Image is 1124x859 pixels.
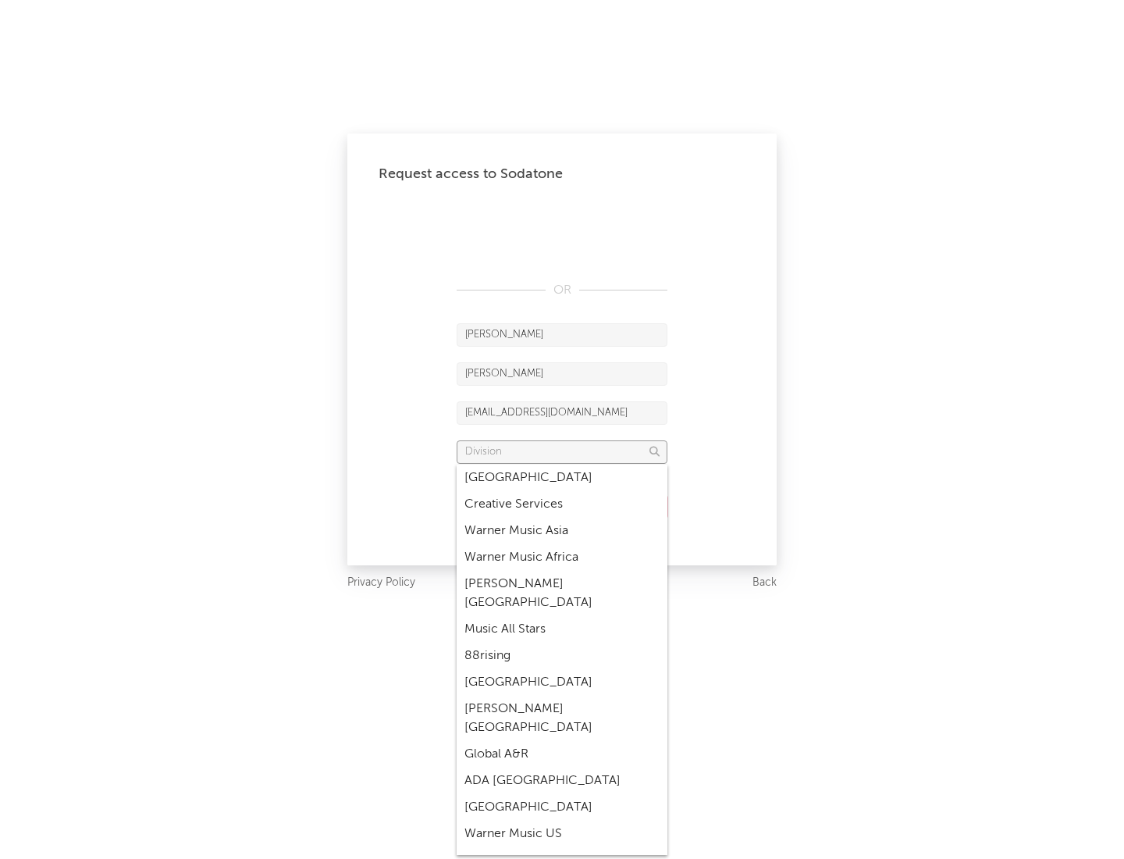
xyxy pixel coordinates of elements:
[457,696,667,741] div: [PERSON_NAME] [GEOGRAPHIC_DATA]
[457,362,667,386] input: Last Name
[457,544,667,571] div: Warner Music Africa
[457,518,667,544] div: Warner Music Asia
[457,401,667,425] input: Email
[752,573,777,593] a: Back
[457,323,667,347] input: First Name
[457,768,667,794] div: ADA [GEOGRAPHIC_DATA]
[457,643,667,669] div: 88rising
[457,741,667,768] div: Global A&R
[457,669,667,696] div: [GEOGRAPHIC_DATA]
[457,821,667,847] div: Warner Music US
[347,573,415,593] a: Privacy Policy
[457,440,667,464] input: Division
[457,491,667,518] div: Creative Services
[457,465,667,491] div: [GEOGRAPHIC_DATA]
[379,165,745,184] div: Request access to Sodatone
[457,616,667,643] div: Music All Stars
[457,794,667,821] div: [GEOGRAPHIC_DATA]
[457,281,667,300] div: OR
[457,571,667,616] div: [PERSON_NAME] [GEOGRAPHIC_DATA]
